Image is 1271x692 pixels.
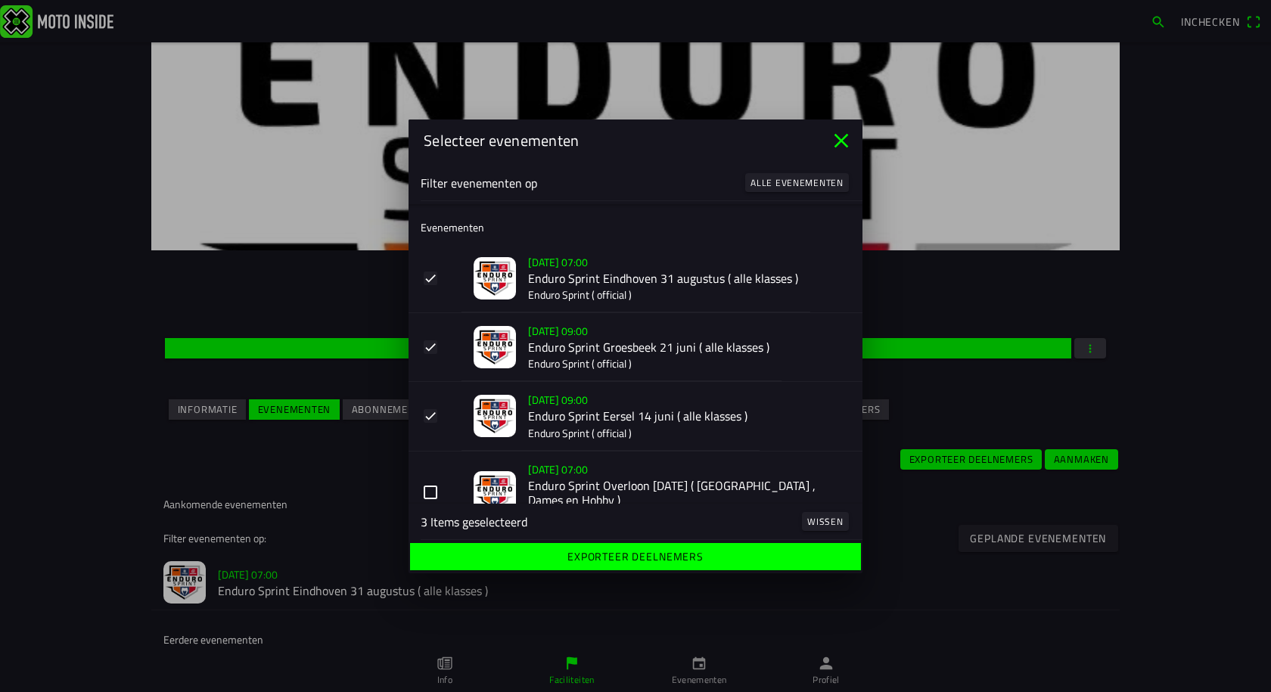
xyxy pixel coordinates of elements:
[421,219,484,235] ion-label: Evenementen
[421,512,527,530] span: 3 Items geselecteerd
[528,478,838,507] h2: Enduro Sprint Overloon [DATE] ( [GEOGRAPHIC_DATA] , Dames en Hobby )
[528,323,588,339] ion-text: [DATE] 09:00
[528,287,798,303] p: Enduro Sprint ( official )
[528,425,747,440] p: Enduro Sprint ( official )
[802,512,849,531] ion-button: Wissen
[474,394,516,436] img: I9yqnhpt7IwMu1FFMaBNMs2XDBNLrJO9jqWHFIhp.jpg
[528,340,769,355] h2: Enduro Sprint Groesbeek 21 juni ( alle klasses )
[474,470,516,513] img: eJ8aBdb0Ul24cIIYTtgVrA0Tx1qwS445M1Q7dJvf.jpg
[474,325,516,368] img: 4aSUy5uTEaUmHDlaIkgOncCAIt9r2WurkPbh6WZ0.jpg
[528,254,588,270] ion-text: [DATE] 07:00
[829,129,853,153] ion-icon: close
[410,543,861,570] ion-button: Exporteer deelnemers
[528,272,798,286] h2: Enduro Sprint Eindhoven 31 augustus ( alle klasses )
[409,129,829,152] ion-title: Selecteer evenementen
[745,173,849,192] ion-button: Alle evenementen
[528,356,769,371] p: Enduro Sprint ( official )
[528,461,588,476] ion-text: [DATE] 07:00
[528,392,588,408] ion-text: [DATE] 09:00
[421,174,721,192] ion-label: Filter evenementen op
[474,256,516,299] img: iZXpISycrn4nIPKnmRzSWSSW2N0fRtdDKPlJvxpn.jpg
[528,409,747,424] h2: Enduro Sprint Eersel 14 juni ( alle klasses )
